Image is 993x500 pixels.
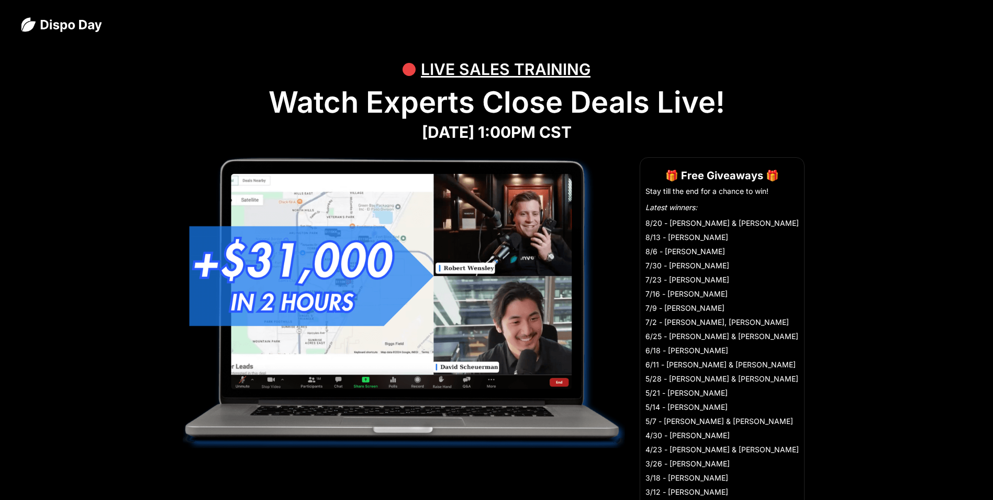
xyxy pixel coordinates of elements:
[21,85,972,120] h1: Watch Experts Close Deals Live!
[645,186,799,197] li: Stay till the end for a chance to win!
[665,169,779,182] strong: 🎁 Free Giveaways 🎁
[645,216,799,499] li: 8/20 - [PERSON_NAME] & [PERSON_NAME] 8/13 - [PERSON_NAME] 8/6 - [PERSON_NAME] 7/30 - [PERSON_NAME...
[421,53,590,85] div: LIVE SALES TRAINING
[422,123,572,142] strong: [DATE] 1:00PM CST
[645,203,697,212] em: Latest winners:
